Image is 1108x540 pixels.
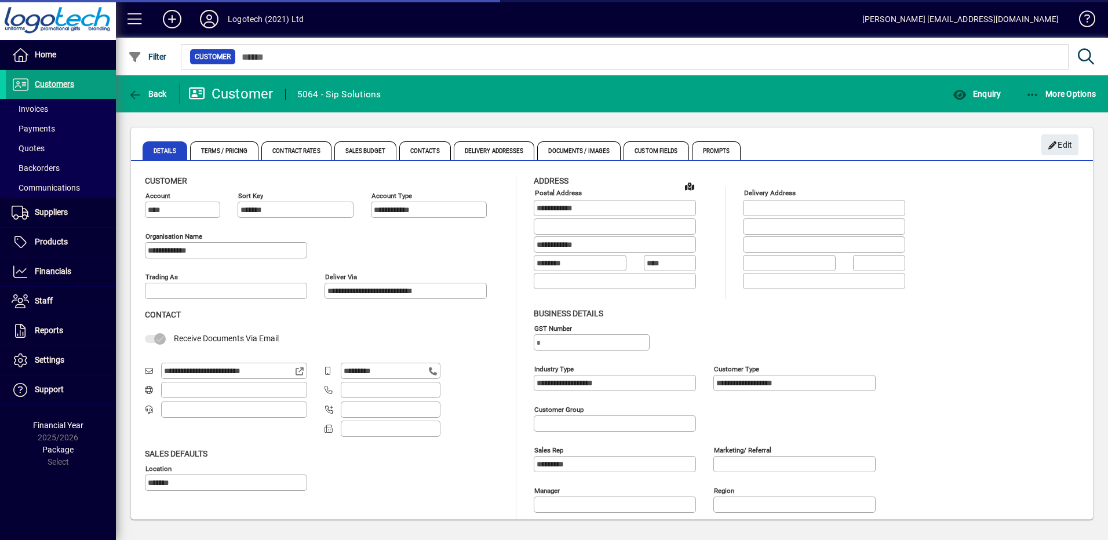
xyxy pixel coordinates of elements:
mat-label: Customer group [534,405,584,413]
span: Receive Documents Via Email [174,334,279,343]
span: Payments [12,124,55,133]
mat-label: Trading as [145,273,178,281]
app-page-header-button: Back [116,83,180,104]
a: Staff [6,287,116,316]
a: Invoices [6,99,116,119]
span: Settings [35,355,64,364]
button: Back [125,83,170,104]
span: Edit [1048,136,1073,155]
span: Staff [35,296,53,305]
span: Enquiry [953,89,1001,98]
mat-label: Organisation name [145,232,202,240]
span: Delivery Addresses [454,141,535,160]
mat-label: Marketing/ Referral [714,446,771,454]
mat-label: Deliver via [325,273,357,281]
a: Reports [6,316,116,345]
a: Financials [6,257,116,286]
mat-label: Customer type [714,364,759,373]
button: Add [154,9,191,30]
span: Customers [35,79,74,89]
span: Business details [534,309,603,318]
span: Filter [128,52,167,61]
button: Filter [125,46,170,67]
span: Package [42,445,74,454]
button: More Options [1023,83,1099,104]
a: Communications [6,178,116,198]
a: Backorders [6,158,116,178]
mat-label: Sort key [238,192,263,200]
mat-label: Manager [534,486,560,494]
span: Financial Year [33,421,83,430]
a: Home [6,41,116,70]
a: Payments [6,119,116,138]
div: 5064 - Sip Solutions [297,85,381,104]
span: Quotes [12,144,45,153]
mat-label: GST Number [534,324,572,332]
a: Quotes [6,138,116,158]
mat-label: Industry type [534,364,574,373]
span: Financials [35,267,71,276]
span: Reports [35,326,63,335]
span: Details [143,141,187,160]
button: Edit [1041,134,1078,155]
span: Home [35,50,56,59]
span: Prompts [692,141,741,160]
a: Settings [6,346,116,375]
mat-label: Location [145,464,172,472]
span: More Options [1026,89,1096,98]
button: Enquiry [950,83,1004,104]
span: Documents / Images [537,141,621,160]
span: Invoices [12,104,48,114]
mat-label: Account Type [371,192,412,200]
span: Products [35,237,68,246]
div: Logotech (2021) Ltd [228,10,304,28]
span: Sales defaults [145,449,207,458]
span: Address [534,176,568,185]
mat-label: Region [714,486,734,494]
div: [PERSON_NAME] [EMAIL_ADDRESS][DOMAIN_NAME] [862,10,1059,28]
a: Support [6,375,116,404]
span: Backorders [12,163,60,173]
span: Terms / Pricing [190,141,259,160]
span: Customer [195,51,231,63]
span: Custom Fields [624,141,688,160]
button: Profile [191,9,228,30]
a: Products [6,228,116,257]
span: Customer [145,176,187,185]
span: Sales Budget [334,141,396,160]
span: Support [35,385,64,394]
span: Communications [12,183,80,192]
span: Suppliers [35,207,68,217]
a: Suppliers [6,198,116,227]
span: Contacts [399,141,451,160]
span: Contact [145,310,181,319]
div: Customer [188,85,274,103]
span: Back [128,89,167,98]
mat-label: Sales rep [534,446,563,454]
a: View on map [680,177,699,195]
a: Knowledge Base [1070,2,1094,40]
mat-label: Account [145,192,170,200]
span: Contract Rates [261,141,331,160]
